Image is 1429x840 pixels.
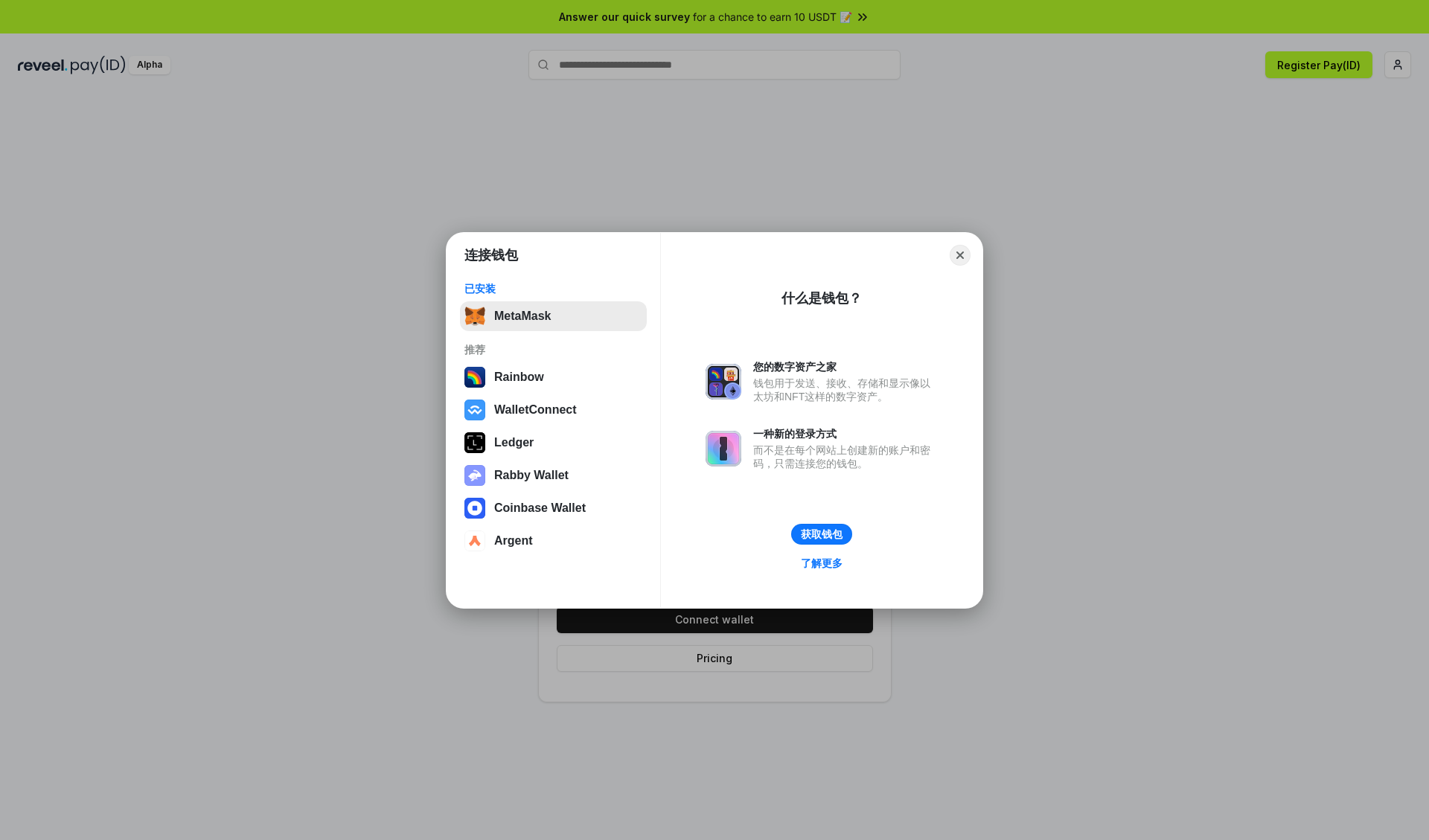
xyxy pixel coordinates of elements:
[464,432,485,453] img: svg+xml,%3Csvg%20xmlns%3D%22http%3A%2F%2Fwww.w3.org%2F2000%2Fsvg%22%20width%3D%2228%22%20height%3...
[464,498,485,519] img: svg+xml,%3Csvg%20width%3D%2228%22%20height%3D%2228%22%20viewBox%3D%220%200%2028%2028%22%20fill%3D...
[494,469,569,482] div: Rabby Wallet
[460,395,647,425] button: WalletConnect
[494,310,551,323] div: MetaMask
[460,301,647,331] button: MetaMask
[494,436,534,449] div: Ledger
[706,364,741,400] img: svg+xml,%3Csvg%20xmlns%3D%22http%3A%2F%2Fwww.w3.org%2F2000%2Fsvg%22%20fill%3D%22none%22%20viewBox...
[464,282,642,295] div: 已安装
[464,400,485,420] img: svg+xml,%3Csvg%20width%3D%2228%22%20height%3D%2228%22%20viewBox%3D%220%200%2028%2028%22%20fill%3D...
[460,526,647,556] button: Argent
[460,362,647,392] button: Rainbow
[791,524,852,545] button: 获取钱包
[464,530,485,551] img: svg+xml,%3Csvg%20width%3D%2228%22%20height%3D%2228%22%20viewBox%3D%220%200%2028%2028%22%20fill%3D...
[950,245,971,266] button: Close
[460,428,647,458] button: Ledger
[460,461,647,490] button: Rabby Wallet
[706,431,741,467] img: svg+xml,%3Csvg%20xmlns%3D%22http%3A%2F%2Fwww.w3.org%2F2000%2Fsvg%22%20fill%3D%22none%22%20viewBox...
[494,534,533,548] div: Argent
[792,554,851,573] a: 了解更多
[494,403,577,417] div: WalletConnect
[781,289,862,307] div: 什么是钱包？
[464,306,485,327] img: svg+xml,%3Csvg%20fill%3D%22none%22%20height%3D%2233%22%20viewBox%3D%220%200%2035%2033%22%20width%...
[801,557,843,570] div: 了解更多
[753,376,938,403] div: 钱包用于发送、接收、存储和显示像以太坊和NFT这样的数字资产。
[753,443,938,470] div: 而不是在每个网站上创建新的账户和密码，只需连接您的钱包。
[464,246,518,264] h1: 连接钱包
[460,493,647,523] button: Coinbase Wallet
[494,371,544,384] div: Rainbow
[464,343,642,356] div: 推荐
[753,427,938,440] div: 一种新的登录方式
[753,360,938,373] div: 您的数字资产之家
[464,367,485,388] img: svg+xml,%3Csvg%20width%3D%22120%22%20height%3D%22120%22%20viewBox%3D%220%200%20120%20120%22%20fil...
[801,528,843,541] div: 获取钱包
[464,465,485,486] img: svg+xml,%3Csvg%20xmlns%3D%22http%3A%2F%2Fwww.w3.org%2F2000%2Fsvg%22%20fill%3D%22none%22%20viewBox...
[494,501,586,515] div: Coinbase Wallet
